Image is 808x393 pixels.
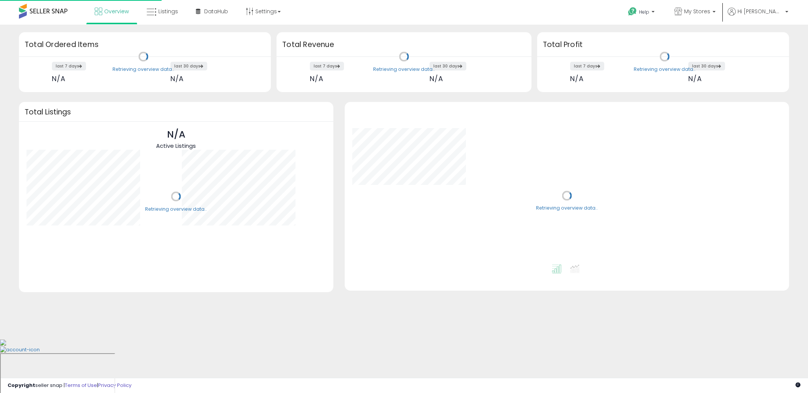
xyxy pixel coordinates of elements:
[634,66,695,73] div: Retrieving overview data..
[684,8,710,15] span: My Stores
[113,66,174,73] div: Retrieving overview data..
[622,1,662,25] a: Help
[158,8,178,15] span: Listings
[628,7,637,16] i: Get Help
[104,8,129,15] span: Overview
[145,206,207,213] div: Retrieving overview data..
[738,8,783,15] span: Hi [PERSON_NAME]
[728,8,788,25] a: Hi [PERSON_NAME]
[536,205,598,212] div: Retrieving overview data..
[204,8,228,15] span: DataHub
[639,9,649,15] span: Help
[373,66,435,73] div: Retrieving overview data..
